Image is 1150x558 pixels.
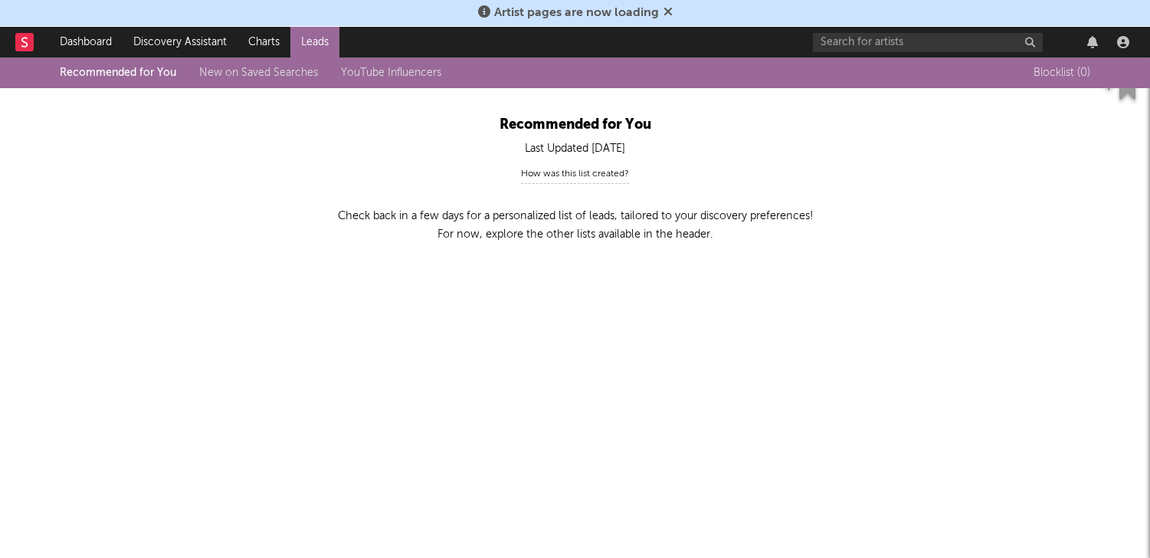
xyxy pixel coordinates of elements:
[238,27,290,57] a: Charts
[521,165,629,184] div: How was this list created?
[123,27,238,57] a: Discovery Assistant
[49,27,123,57] a: Dashboard
[494,7,659,19] span: Artist pages are now loading
[341,67,441,78] a: YouTube Influencers
[500,118,651,132] span: Recommended for You
[290,27,339,57] a: Leads
[255,207,896,244] p: Check back in a few days for a personalized list of leads, tailored to your discovery preferences...
[1077,64,1090,82] span: ( 0 )
[813,33,1043,52] input: Search for artists
[199,67,318,78] a: New on Saved Searches
[154,139,997,158] div: Last Updated [DATE]
[663,7,673,19] span: Dismiss
[1034,67,1090,78] span: Blocklist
